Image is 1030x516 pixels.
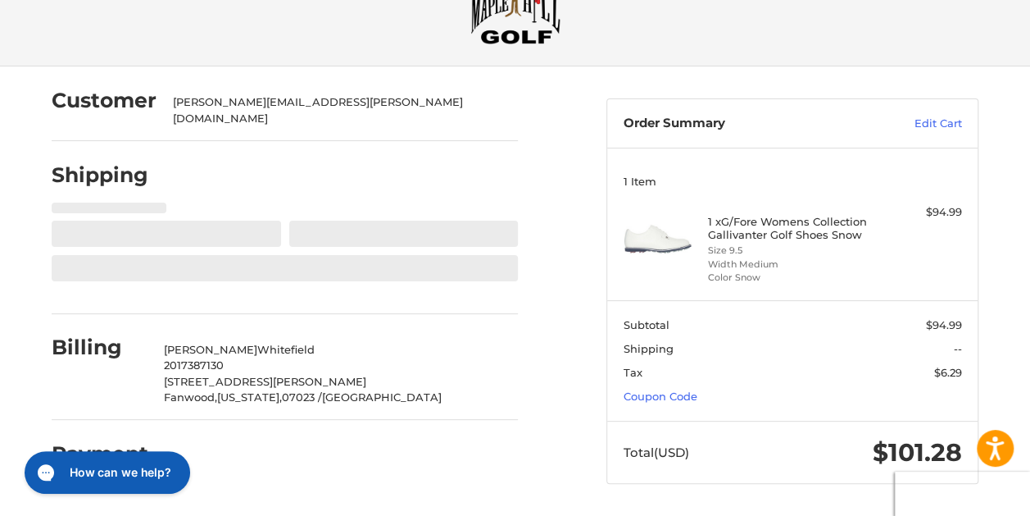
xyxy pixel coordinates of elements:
[895,472,1030,516] iframe: Google Customer Reviews
[708,271,873,285] li: Color Snow
[322,390,442,404] span: [GEOGRAPHIC_DATA]
[173,94,502,126] div: [PERSON_NAME][EMAIL_ADDRESS][PERSON_NAME][DOMAIN_NAME]
[624,342,674,355] span: Shipping
[926,318,962,331] span: $94.99
[954,342,962,355] span: --
[934,366,962,379] span: $6.29
[873,437,962,468] span: $101.28
[708,244,873,258] li: Size 9.5
[708,258,873,272] li: Width Medium
[164,375,366,388] span: [STREET_ADDRESS][PERSON_NAME]
[52,162,148,188] h2: Shipping
[52,335,147,360] h2: Billing
[164,358,224,372] span: 2017387130
[164,343,257,356] span: [PERSON_NAME]
[52,441,148,467] h2: Payment
[217,390,282,404] span: [US_STATE],
[624,175,962,188] h3: 1 Item
[854,116,962,132] a: Edit Cart
[624,445,689,460] span: Total (USD)
[16,445,195,500] iframe: Gorgias live chat messenger
[624,390,697,403] a: Coupon Code
[52,88,157,113] h2: Customer
[282,390,322,404] span: 07023 /
[257,343,315,356] span: Whitefield
[624,318,669,331] span: Subtotal
[877,204,961,221] div: $94.99
[164,390,217,404] span: Fanwood,
[624,116,854,132] h3: Order Summary
[624,366,642,379] span: Tax
[708,215,873,242] h4: 1 x G/Fore Womens Collection Gallivanter Golf Shoes Snow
